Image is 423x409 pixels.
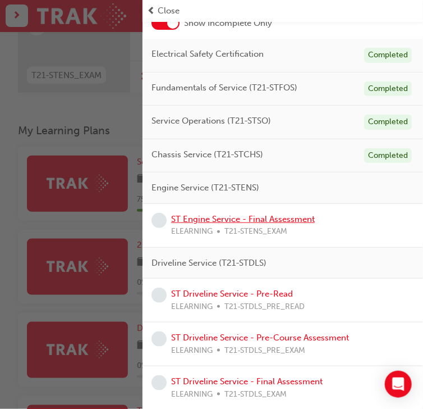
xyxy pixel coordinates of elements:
span: ELEARNING [171,388,213,401]
button: prev-iconClose [147,4,419,17]
span: Electrical Safety Certification [151,48,264,61]
a: ST Driveline Service - Final Assessment [171,376,323,387]
div: Completed [364,48,412,63]
span: Driveline Service (T21-STDLS) [151,257,266,270]
span: Service Operations (T21-STSO) [151,115,271,128]
span: Show Incomplete Only [184,17,272,30]
span: T21-STDLS_PRE_EXAM [224,344,305,357]
div: Completed [364,81,412,97]
span: T21-STDLS_EXAM [224,388,287,401]
div: Open Intercom Messenger [385,371,412,398]
span: ELEARNING [171,344,213,357]
span: prev-icon [147,4,155,17]
div: Completed [364,115,412,130]
a: ST Engine Service - Final Assessment [171,214,315,224]
span: ELEARNING [171,301,213,313]
a: ST Driveline Service - Pre-Course Assessment [171,333,349,343]
span: Fundamentals of Service (T21-STFOS) [151,81,297,94]
span: ELEARNING [171,225,213,238]
span: Close [158,4,180,17]
span: learningRecordVerb_NONE-icon [151,288,167,303]
a: ST Driveline Service - Pre-Read [171,289,293,299]
span: learningRecordVerb_NONE-icon [151,213,167,228]
span: Chassis Service (T21-STCHS) [151,148,263,161]
span: learningRecordVerb_NONE-icon [151,331,167,347]
span: learningRecordVerb_NONE-icon [151,375,167,390]
span: T21-STENS_EXAM [224,225,287,238]
span: T21-STDLS_PRE_READ [224,301,305,313]
div: Completed [364,148,412,163]
span: Engine Service (T21-STENS) [151,181,259,194]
